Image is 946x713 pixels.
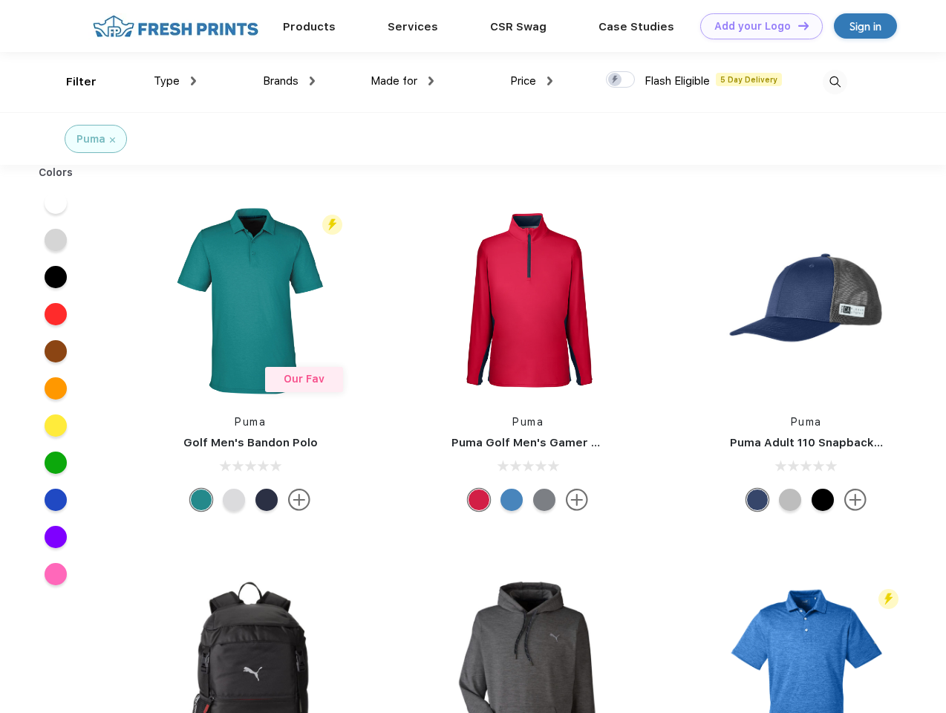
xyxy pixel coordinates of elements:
[76,131,105,147] div: Puma
[746,489,769,511] div: Peacoat with Qut Shd
[88,13,263,39] img: fo%20logo%202.webp
[512,416,544,428] a: Puma
[388,20,438,33] a: Services
[566,489,588,511] img: more.svg
[834,13,897,39] a: Sign in
[283,20,336,33] a: Products
[154,74,180,88] span: Type
[490,20,547,33] a: CSR Swag
[223,489,245,511] div: High Rise
[878,589,898,609] img: flash_active_toggle.svg
[255,489,278,511] div: Navy Blazer
[451,436,686,449] a: Puma Golf Men's Gamer Golf Quarter-Zip
[284,373,324,385] span: Our Fav
[263,74,299,88] span: Brands
[645,74,710,88] span: Flash Eligible
[428,76,434,85] img: dropdown.png
[791,416,822,428] a: Puma
[183,436,318,449] a: Golf Men's Bandon Polo
[190,489,212,511] div: Green Lagoon
[714,20,791,33] div: Add your Logo
[510,74,536,88] span: Price
[66,74,97,91] div: Filter
[310,76,315,85] img: dropdown.png
[322,215,342,235] img: flash_active_toggle.svg
[151,202,349,400] img: func=resize&h=266
[708,202,905,400] img: func=resize&h=266
[844,489,867,511] img: more.svg
[235,416,266,428] a: Puma
[371,74,417,88] span: Made for
[288,489,310,511] img: more.svg
[27,165,85,180] div: Colors
[547,76,552,85] img: dropdown.png
[812,489,834,511] div: Pma Blk Pma Blk
[779,489,801,511] div: Quarry with Brt Whit
[110,137,115,143] img: filter_cancel.svg
[823,70,847,94] img: desktop_search.svg
[716,73,782,86] span: 5 Day Delivery
[429,202,627,400] img: func=resize&h=266
[191,76,196,85] img: dropdown.png
[500,489,523,511] div: Bright Cobalt
[798,22,809,30] img: DT
[849,18,881,35] div: Sign in
[468,489,490,511] div: Ski Patrol
[533,489,555,511] div: Quiet Shade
